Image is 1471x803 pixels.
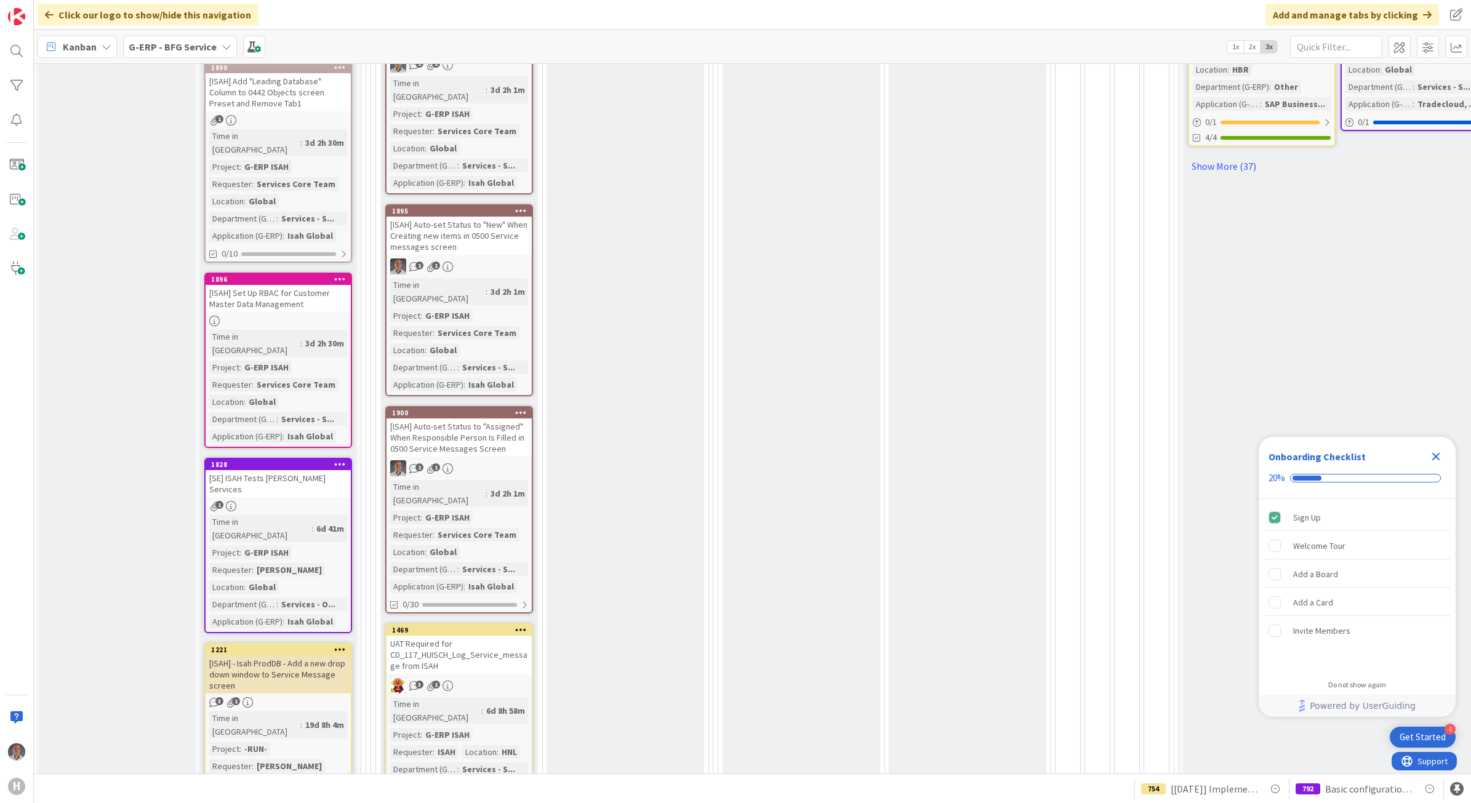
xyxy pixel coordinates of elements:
[209,580,244,594] div: Location
[385,2,533,194] a: PSTime in [GEOGRAPHIC_DATA]:3d 2h 1mProject:G-ERP ISAHRequester:Services Core TeamLocation:Global...
[276,597,278,611] span: :
[390,728,420,741] div: Project
[206,459,351,470] div: 1828
[206,73,351,111] div: [ISAH] Add "Leading Database" Column to 0442 Objects screen Preset and Remove Tab1
[1426,447,1446,466] div: Close Checklist
[415,681,423,689] span: 3
[387,625,532,674] div: 1469UAT Required for CD_117_HUISCH_Log_Service_message from ISAH
[1264,617,1451,644] div: Invite Members is incomplete.
[284,229,336,242] div: Isah Global
[246,580,279,594] div: Global
[390,258,406,274] img: PS
[254,177,339,191] div: Services Core Team
[390,142,425,155] div: Location
[206,644,351,655] div: 1221
[1264,532,1451,559] div: Welcome Tour is incomplete.
[1271,80,1301,94] div: Other
[232,697,240,705] span: 1
[278,212,337,225] div: Services - S...
[422,309,473,322] div: G-ERP ISAH
[1227,41,1244,53] span: 1x
[1382,63,1415,76] div: Global
[276,412,278,426] span: :
[392,409,532,417] div: 1900
[1229,63,1252,76] div: HBR
[241,361,292,374] div: G-ERP ISAH
[390,697,481,724] div: Time in [GEOGRAPHIC_DATA]
[390,309,420,322] div: Project
[497,745,499,759] span: :
[422,107,473,121] div: G-ERP ISAH
[1205,131,1217,144] span: 4/4
[390,745,433,759] div: Requester
[427,545,460,559] div: Global
[246,395,279,409] div: Global
[392,207,532,215] div: 1895
[422,728,473,741] div: G-ERP ISAH
[420,728,422,741] span: :
[1244,41,1261,53] span: 2x
[1380,63,1382,76] span: :
[390,176,463,190] div: Application (G-ERP)
[26,2,56,17] span: Support
[209,563,252,577] div: Requester
[1141,783,1166,794] div: 754
[385,406,533,613] a: 1900[ISAH] Auto-set Status to "Assigned" When Responsible Person Is Filled in 0500 Service Messag...
[204,273,352,448] a: 1896[ISAH] Set Up RBAC for Customer Master Data ManagementTime in [GEOGRAPHIC_DATA]:3d 2h 30mProj...
[433,124,435,138] span: :
[254,563,325,577] div: [PERSON_NAME]
[420,511,422,524] span: :
[465,580,517,593] div: Isah Global
[433,528,435,541] span: :
[1264,504,1451,531] div: Sign Up is complete.
[457,361,459,374] span: :
[244,580,246,594] span: :
[209,546,239,559] div: Project
[204,458,352,633] a: 1828[SE] ISAH Tests [PERSON_NAME] ServicesTime in [GEOGRAPHIC_DATA]:6d 41mProject:G-ERP ISAHReque...
[204,61,352,263] a: 1890[ISAH] Add "Leading Database" Column to 0442 Objects screen Preset and Remove Tab1Time in [GE...
[284,429,336,443] div: Isah Global
[486,487,487,500] span: :
[239,160,241,174] span: :
[1269,80,1271,94] span: :
[433,326,435,340] span: :
[387,206,532,217] div: 1895
[209,194,244,208] div: Location
[1400,731,1446,743] div: Get Started
[1325,781,1413,796] span: Basic configuration Isah test environment HSG
[1227,63,1229,76] span: :
[246,194,279,208] div: Global
[457,159,459,172] span: :
[463,378,465,391] span: :
[425,142,427,155] span: :
[1328,680,1386,690] div: Do not show again
[300,136,302,150] span: :
[1171,781,1258,796] span: [[DATE]] Implement Accountview BI information- [Data Transport to BI Datalake]
[1269,473,1285,484] div: 20%
[211,460,351,469] div: 1828
[1264,589,1451,616] div: Add a Card is incomplete.
[209,330,300,357] div: Time in [GEOGRAPHIC_DATA]
[211,275,351,284] div: 1896
[387,258,532,274] div: PS
[1265,4,1439,26] div: Add and manage tabs by clicking
[1358,116,1369,129] span: 0 / 1
[209,229,283,242] div: Application (G-ERP)
[1310,698,1416,713] span: Powered by UserGuiding
[1205,116,1217,129] span: 0 / 1
[209,711,300,738] div: Time in [GEOGRAPHIC_DATA]
[433,745,435,759] span: :
[209,597,276,611] div: Department (G-ERP)
[206,459,351,497] div: 1828[SE] ISAH Tests [PERSON_NAME] Services
[425,343,427,357] span: :
[313,522,347,535] div: 6d 41m
[1260,97,1262,111] span: :
[486,285,487,298] span: :
[457,762,459,776] span: :
[239,546,241,559] span: :
[8,743,25,761] img: PS
[390,545,425,559] div: Location
[283,429,284,443] span: :
[499,745,520,759] div: HNL
[244,395,246,409] span: :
